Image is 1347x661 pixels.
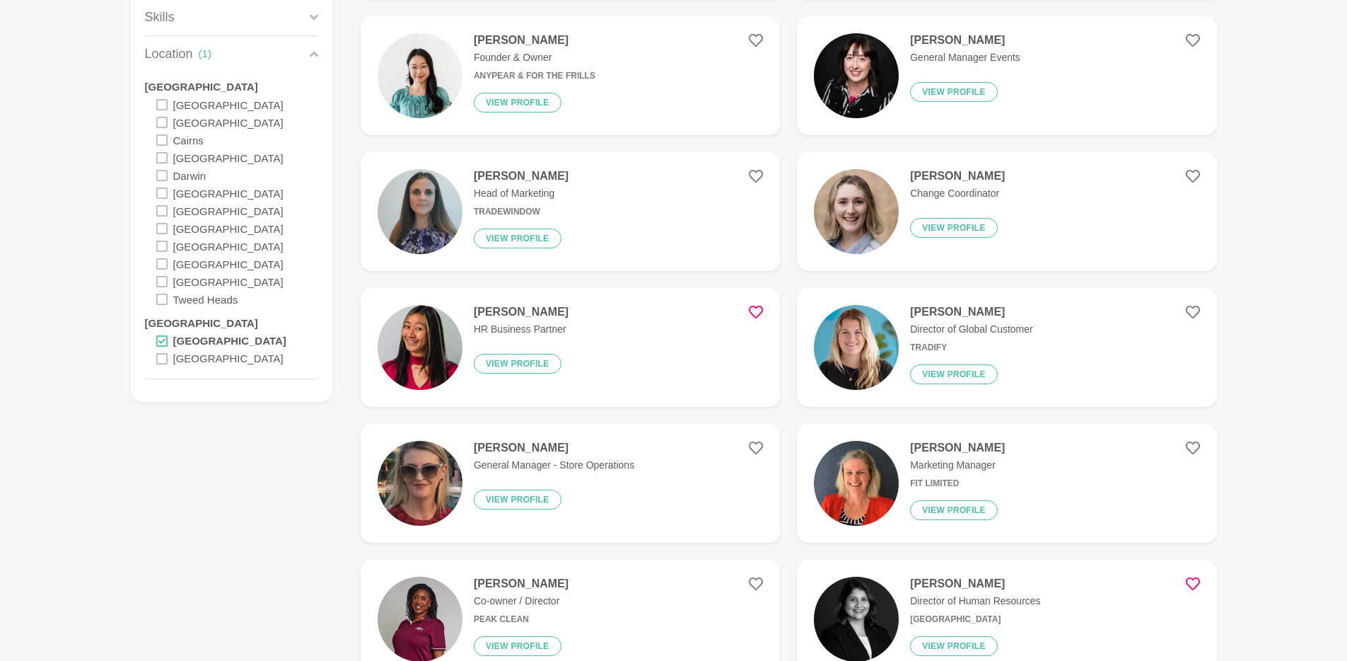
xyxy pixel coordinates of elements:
[361,424,780,543] a: [PERSON_NAME]General Manager - Store OperationsView profile
[910,33,1020,47] h4: [PERSON_NAME]
[474,229,561,248] button: View profile
[814,169,899,254] img: 7ca197b7280667f3ade55fbc12832dd1d200de21-430x430.jpg
[797,424,1216,543] a: [PERSON_NAME]Marketing ManagerFIT LimitedView profile
[797,16,1216,135] a: [PERSON_NAME]General Manager EventsView profile
[797,288,1216,407] a: [PERSON_NAME]Director of Global CustomerTradifyView profile
[361,288,780,407] a: [PERSON_NAME]HR Business PartnerView profile
[173,113,284,131] label: [GEOGRAPHIC_DATA]
[910,343,1033,353] h6: Tradify
[814,33,899,118] img: 21837c0d11a1f80e466b67059185837be14aa2a2-200x200.jpg
[910,614,1040,625] h6: [GEOGRAPHIC_DATA]
[474,458,634,473] p: General Manager - Store Operations
[173,202,284,219] label: [GEOGRAPHIC_DATA]
[145,314,258,331] label: [GEOGRAPHIC_DATA]
[145,45,193,64] p: Location
[173,237,284,255] label: [GEOGRAPHIC_DATA]
[361,16,780,135] a: [PERSON_NAME]Founder & OwnerAnypear & For The FrillsView profile
[910,50,1020,65] p: General Manager Events
[474,305,568,319] h4: [PERSON_NAME]
[910,636,998,656] button: View profile
[910,186,1005,201] p: Change Coordinator
[474,636,561,656] button: View profile
[797,152,1216,271] a: [PERSON_NAME]Change CoordinatorView profile
[361,152,780,271] a: [PERSON_NAME]Head of MarketingTradeWindowView profile
[474,441,634,455] h4: [PERSON_NAME]
[474,577,568,591] h4: [PERSON_NAME]
[173,332,286,350] label: [GEOGRAPHIC_DATA]
[474,169,568,183] h4: [PERSON_NAME]
[378,441,462,526] img: 6da8e30d5d51bca7fe11884aba5cbe0686458709-561x671.jpg
[173,184,284,202] label: [GEOGRAPHIC_DATA]
[199,46,211,62] div: ( 1 )
[378,305,462,390] img: 97086b387fc226d6d01cf5914affb05117c0ddcf-3316x4145.jpg
[814,441,899,526] img: b8a846d8d2ba368dd73612e4ac8ebbe1ea1d7589-800x800.jpg
[910,458,1005,473] p: Marketing Manager
[910,577,1040,591] h4: [PERSON_NAME]
[474,614,568,625] h6: Peak Clean
[173,149,284,166] label: [GEOGRAPHIC_DATA]
[910,305,1033,319] h4: [PERSON_NAME]
[173,255,284,272] label: [GEOGRAPHIC_DATA]
[474,354,561,374] button: View profile
[474,490,561,510] button: View profile
[910,82,998,102] button: View profile
[474,71,595,81] h6: Anypear & For The Frills
[474,207,568,217] h6: TradeWindow
[173,350,284,367] label: [GEOGRAPHIC_DATA]
[474,322,568,337] p: HR Business Partner
[910,441,1005,455] h4: [PERSON_NAME]
[173,219,284,237] label: [GEOGRAPHIC_DATA]
[474,93,561,113] button: View profile
[910,218,998,238] button: View profile
[378,169,462,254] img: c724776dc99761a00405e7ba7396f8f6c669588d-432x432.jpg
[173,272,284,290] label: [GEOGRAPHIC_DATA]
[145,78,258,96] label: [GEOGRAPHIC_DATA]
[474,50,595,65] p: Founder & Owner
[910,478,1005,489] h6: FIT Limited
[145,8,175,27] p: Skills
[910,364,998,384] button: View profile
[173,290,238,308] label: Tweed Heads
[474,33,595,47] h4: [PERSON_NAME]
[474,594,568,609] p: Co-owner / Director
[173,96,284,113] label: [GEOGRAPHIC_DATA]
[173,166,206,184] label: Darwin
[474,186,568,201] p: Head of Marketing
[378,33,462,118] img: cd6701a6e23a289710e5cd97f2d30aa7cefffd58-2965x2965.jpg
[910,169,1005,183] h4: [PERSON_NAME]
[814,305,899,390] img: 2b5545a2970da8487e4847cfea342ccc486e5442-454x454.jpg
[910,500,998,520] button: View profile
[910,322,1033,337] p: Director of Global Customer
[173,131,204,149] label: Cairns
[910,594,1040,609] p: Director of Human Resources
